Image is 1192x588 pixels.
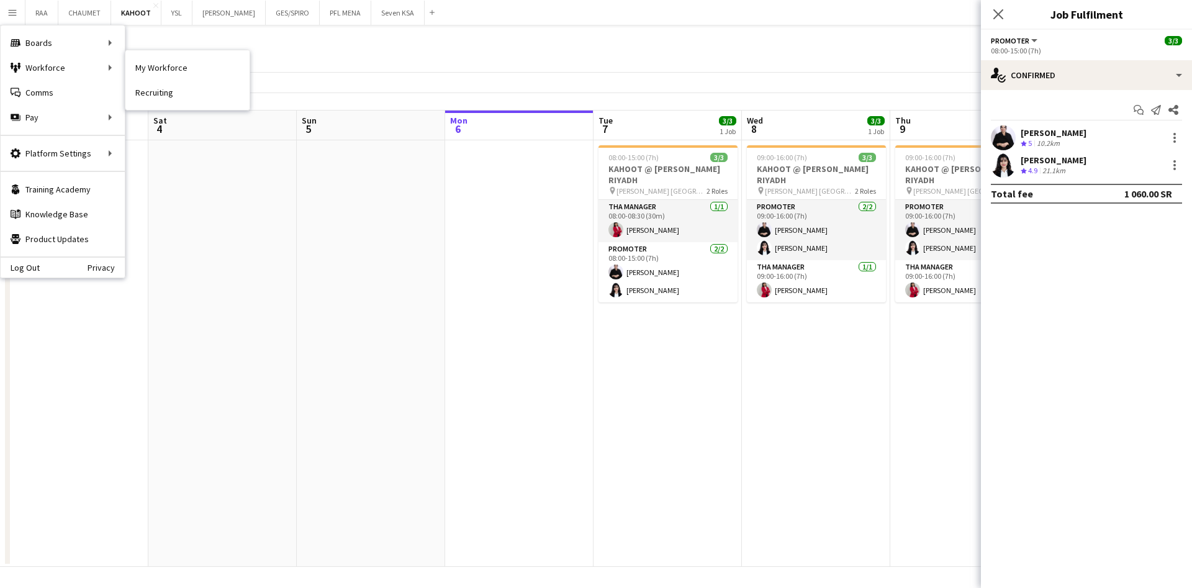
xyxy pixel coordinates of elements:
span: Promoter [991,36,1029,45]
span: 3/3 [859,153,876,162]
span: 08:00-15:00 (7h) [608,153,659,162]
span: Thu [895,115,911,126]
div: 1 060.00 SR [1124,188,1172,200]
h3: Job Fulfilment [981,6,1192,22]
span: 6 [448,122,467,136]
div: Boards [1,30,125,55]
span: 7 [597,122,613,136]
h3: KAHOOT @ [PERSON_NAME] RIYADH [747,163,886,186]
div: [PERSON_NAME] [1021,155,1086,166]
span: 09:00-16:00 (7h) [757,153,807,162]
span: 2 Roles [855,186,876,196]
span: 3/3 [719,116,736,125]
span: Mon [450,115,467,126]
button: [PERSON_NAME] [192,1,266,25]
button: PFL MENA [320,1,371,25]
h3: KAHOOT @ [PERSON_NAME] RIYADH [598,163,738,186]
span: 4 [151,122,167,136]
div: 21.1km [1040,166,1068,176]
button: Promoter [991,36,1039,45]
span: 8 [745,122,763,136]
span: 3/3 [1165,36,1182,45]
button: Seven KSA [371,1,425,25]
a: Training Academy [1,177,125,202]
app-card-role: THA Manager1/109:00-16:00 (7h)[PERSON_NAME] [747,260,886,302]
h3: KAHOOT @ [PERSON_NAME] RIYADH [895,163,1034,186]
app-job-card: 08:00-15:00 (7h)3/3KAHOOT @ [PERSON_NAME] RIYADH [PERSON_NAME] [GEOGRAPHIC_DATA]2 RolesTHA Manage... [598,145,738,302]
a: My Workforce [125,55,250,80]
div: 1 Job [720,127,736,136]
span: 09:00-16:00 (7h) [905,153,955,162]
button: CHAUMET [58,1,111,25]
span: Sun [302,115,317,126]
span: [PERSON_NAME] [GEOGRAPHIC_DATA] [616,186,707,196]
app-card-role: Promoter2/209:00-16:00 (7h)[PERSON_NAME][PERSON_NAME] [747,200,886,260]
span: 5 [1028,138,1032,148]
div: 1 Job [868,127,884,136]
app-card-role: Promoter2/209:00-16:00 (7h)[PERSON_NAME][PERSON_NAME] [895,200,1034,260]
a: Knowledge Base [1,202,125,227]
span: Sat [153,115,167,126]
a: Recruiting [125,80,250,105]
a: Privacy [88,263,125,273]
app-card-role: Promoter2/208:00-15:00 (7h)[PERSON_NAME][PERSON_NAME] [598,242,738,302]
button: GES/SPIRO [266,1,320,25]
a: Log Out [1,263,40,273]
span: 9 [893,122,911,136]
span: Tue [598,115,613,126]
a: Product Updates [1,227,125,251]
span: 5 [300,122,317,136]
div: Workforce [1,55,125,80]
span: 3/3 [867,116,885,125]
div: 08:00-15:00 (7h) [991,46,1182,55]
div: 10.2km [1034,138,1062,149]
button: RAA [25,1,58,25]
app-card-role: THA Manager1/108:00-08:30 (30m)[PERSON_NAME] [598,200,738,242]
div: Confirmed [981,60,1192,90]
span: [PERSON_NAME] [GEOGRAPHIC_DATA] [765,186,855,196]
span: 2 Roles [707,186,728,196]
button: KAHOOT [111,1,161,25]
div: [PERSON_NAME] [1021,127,1086,138]
div: Platform Settings [1,141,125,166]
app-job-card: 09:00-16:00 (7h)3/3KAHOOT @ [PERSON_NAME] RIYADH [PERSON_NAME] [GEOGRAPHIC_DATA]2 RolesPromoter2/... [747,145,886,302]
a: Comms [1,80,125,105]
div: Total fee [991,188,1033,200]
span: 4.9 [1028,166,1037,175]
span: 3/3 [710,153,728,162]
span: [PERSON_NAME] [GEOGRAPHIC_DATA] [913,186,1003,196]
span: Wed [747,115,763,126]
app-card-role: THA Manager1/109:00-16:00 (7h)[PERSON_NAME] [895,260,1034,302]
div: Pay [1,105,125,130]
button: YSL [161,1,192,25]
app-job-card: 09:00-16:00 (7h)3/3KAHOOT @ [PERSON_NAME] RIYADH [PERSON_NAME] [GEOGRAPHIC_DATA]2 RolesPromoter2/... [895,145,1034,302]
